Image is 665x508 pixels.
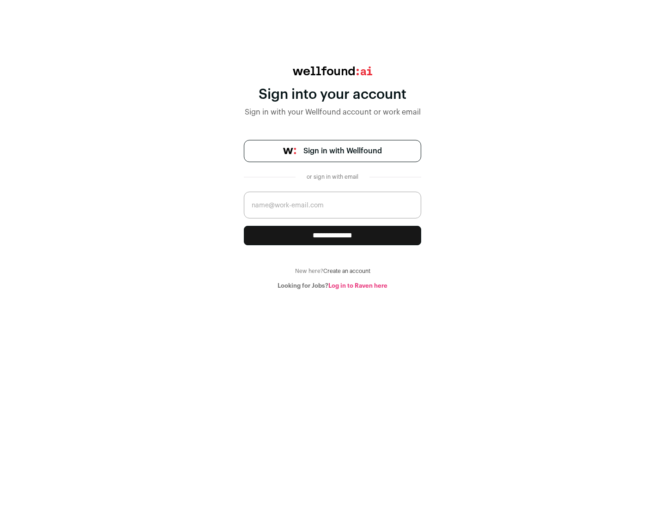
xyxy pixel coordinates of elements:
[244,267,421,275] div: New here?
[283,148,296,154] img: wellfound-symbol-flush-black-fb3c872781a75f747ccb3a119075da62bfe97bd399995f84a933054e44a575c4.png
[293,67,372,75] img: wellfound:ai
[323,268,370,274] a: Create an account
[328,283,387,289] a: Log in to Raven here
[303,173,362,181] div: or sign in with email
[244,140,421,162] a: Sign in with Wellfound
[244,282,421,290] div: Looking for Jobs?
[244,107,421,118] div: Sign in with your Wellfound account or work email
[303,145,382,157] span: Sign in with Wellfound
[244,86,421,103] div: Sign into your account
[244,192,421,218] input: name@work-email.com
